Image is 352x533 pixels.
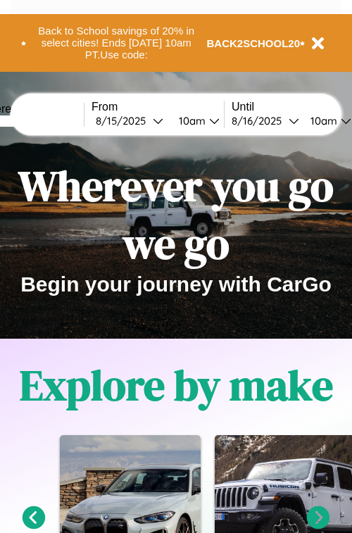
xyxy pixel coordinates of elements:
label: From [92,101,224,113]
button: Back to School savings of 20% in select cities! Ends [DATE] 10am PT.Use code: [26,21,207,65]
div: 10am [303,114,341,127]
button: 8/15/2025 [92,113,168,128]
h1: Explore by make [20,356,333,414]
div: 10am [172,114,209,127]
div: 8 / 16 / 2025 [232,114,289,127]
div: 8 / 15 / 2025 [96,114,153,127]
button: 10am [168,113,224,128]
b: BACK2SCHOOL20 [207,37,301,49]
